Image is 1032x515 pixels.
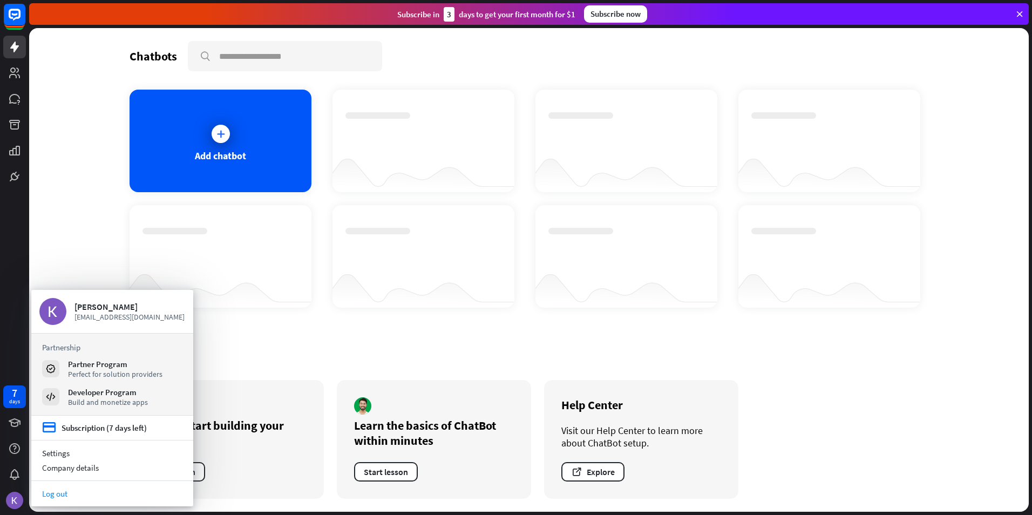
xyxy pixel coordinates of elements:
[9,4,41,37] button: Open LiveChat chat widget
[68,359,162,369] div: Partner Program
[130,49,177,64] div: Chatbots
[74,301,185,312] div: [PERSON_NAME]
[130,354,928,369] div: Get started
[39,298,185,325] a: [PERSON_NAME] [EMAIL_ADDRESS][DOMAIN_NAME]
[42,421,56,435] i: credit_card
[42,387,182,406] a: Developer Program Build and monetize apps
[397,7,575,22] div: Subscribe in days to get your first month for $1
[354,397,371,415] img: author
[42,342,182,353] h3: Partnership
[354,418,514,448] div: Learn the basics of ChatBot within minutes
[561,397,721,412] div: Help Center
[354,462,418,482] button: Start lesson
[31,486,193,501] a: Log out
[68,397,148,407] div: Build and monetize apps
[444,7,454,22] div: 3
[3,385,26,408] a: 7 days
[68,369,162,379] div: Perfect for solution providers
[68,387,148,397] div: Developer Program
[147,418,307,448] div: How to start building your chatbots
[74,312,185,322] span: [EMAIL_ADDRESS][DOMAIN_NAME]
[195,150,246,162] div: Add chatbot
[62,423,147,433] div: Subscription (7 days left)
[584,5,647,23] div: Subscribe now
[561,462,624,482] button: Explore
[561,424,721,449] div: Visit our Help Center to learn more about ChatBot setup.
[42,421,147,435] a: credit_card Subscription (7 days left)
[9,398,20,405] div: days
[42,359,182,378] a: Partner Program Perfect for solution providers
[31,446,193,460] a: Settings
[31,460,193,475] div: Company details
[12,388,17,398] div: 7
